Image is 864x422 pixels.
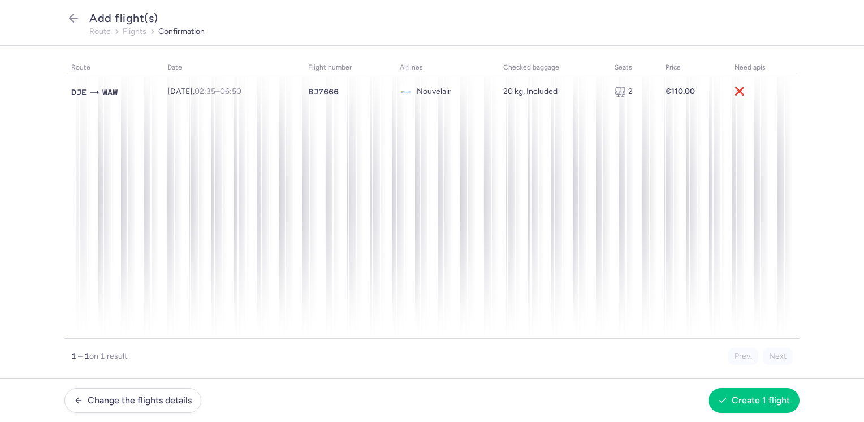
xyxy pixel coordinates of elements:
[400,85,412,98] figure: BJ airline logo
[88,395,192,406] span: Change the flights details
[102,86,118,98] span: WAW
[728,59,800,76] th: need apis
[728,348,758,365] button: Prev.
[167,87,241,96] span: [DATE],
[220,87,241,96] time: 06:50
[417,87,451,96] span: Nouvelair
[503,87,601,96] div: 20 kg, Included
[123,27,146,36] button: flights
[301,59,393,76] th: flight number
[64,59,161,76] th: route
[195,87,241,96] span: –
[89,27,111,36] button: route
[763,348,793,365] button: Next
[496,59,608,76] th: checked baggage
[666,87,695,96] strong: €110.00
[89,351,127,361] span: on 1 result
[89,11,158,25] span: Add flight(s)
[608,59,659,76] th: seats
[615,86,652,97] div: 2
[659,59,728,76] th: price
[732,395,790,406] span: Create 1 flight
[308,86,339,97] span: BJ7666
[71,351,89,361] strong: 1 – 1
[71,86,87,98] span: DJE
[393,59,496,76] th: airlines
[728,76,800,107] td: ❌
[195,87,215,96] time: 02:35
[709,388,800,413] button: Create 1 flight
[158,27,205,36] button: confirmation
[161,59,301,76] th: date
[64,388,201,413] button: Change the flights details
